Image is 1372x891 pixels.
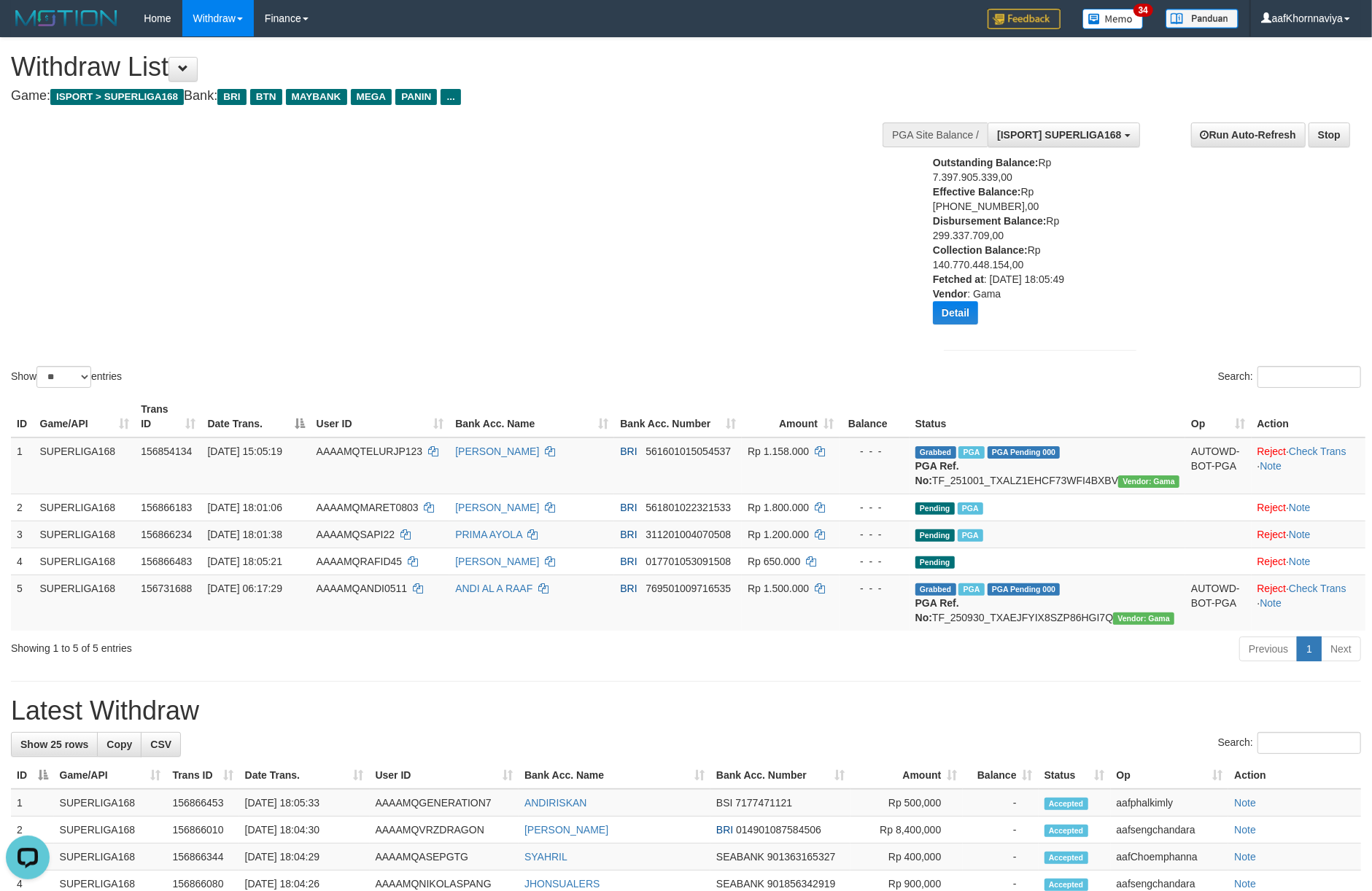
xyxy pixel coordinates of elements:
td: · [1252,521,1365,548]
th: Bank Acc. Name: activate to sort column ascending [519,762,710,789]
td: SUPERLIGA168 [54,844,167,871]
td: Rp 8,400,000 [850,817,964,844]
span: Accepted [1044,798,1088,810]
th: Balance [840,396,910,437]
span: BSI [716,797,733,809]
span: BTN [250,89,282,105]
span: Rp 1.200.000 [748,529,809,540]
a: Note [1234,824,1256,836]
td: AUTOWD-BOT-PGA [1185,437,1251,494]
b: Effective Balance: [933,186,1021,198]
td: 2 [11,494,34,521]
td: - [963,844,1038,871]
th: Trans ID: activate to sort column ascending [135,396,201,437]
th: Amount: activate to sort column ascending [742,396,840,437]
span: AAAAMQMARET0803 [317,502,419,513]
th: Amount: activate to sort column ascending [850,762,964,789]
span: Copy 561601015054537 to clipboard [646,445,731,457]
span: Copy 7177471121 to clipboard [735,797,792,809]
span: Rp 650.000 [748,556,800,567]
span: Rp 1.800.000 [748,502,809,513]
div: Rp 7.397.905.339,00 Rp [PHONE_NUMBER],00 Rp 299.337.709,00 Rp 140.770.448.154,00 : [DATE] 18:05:4... [933,155,1112,335]
span: CSV [150,739,171,750]
h4: Game: Bank: [11,89,900,104]
b: Fetched at [933,273,984,285]
span: Vendor URL: https://trx31.1velocity.biz [1113,612,1174,625]
span: Show 25 rows [20,739,88,750]
td: [DATE] 18:04:29 [239,844,370,871]
td: · · [1252,437,1365,494]
th: Action [1228,762,1361,789]
span: [DATE] 06:17:29 [208,583,282,594]
td: Rp 500,000 [850,789,964,817]
span: [DATE] 18:01:38 [208,529,282,540]
span: Copy 017701053091508 to clipboard [646,556,731,567]
a: [PERSON_NAME] [455,445,539,457]
a: [PERSON_NAME] [455,556,539,567]
img: Button%20Memo.svg [1082,9,1144,29]
td: [DATE] 18:05:33 [239,789,370,817]
span: Rp 1.158.000 [748,445,809,457]
a: Show 25 rows [11,732,98,757]
th: User ID: activate to sort column ascending [370,762,519,789]
span: Accepted [1044,879,1088,891]
a: Note [1289,556,1311,567]
a: Note [1234,797,1256,809]
span: Marked by aafsengchandara [958,446,984,459]
td: 2 [11,817,54,844]
th: Bank Acc. Name: activate to sort column ascending [449,396,614,437]
span: Marked by aafromsomean [958,583,984,596]
span: SEABANK [716,878,764,890]
span: BRI [620,529,637,540]
span: AAAAMQSAPI22 [317,529,395,540]
span: BRI [620,502,637,513]
span: Marked by aafsengchandara [958,502,983,515]
span: Copy 769501009716535 to clipboard [646,583,731,594]
a: CSV [141,732,181,757]
a: Copy [97,732,142,757]
a: Reject [1257,583,1287,594]
a: 1 [1297,637,1322,661]
span: BRI [217,89,246,105]
td: AAAAMQGENERATION7 [370,789,519,817]
span: [DATE] 18:01:06 [208,502,282,513]
th: Status: activate to sort column ascending [1039,762,1111,789]
th: Bank Acc. Number: activate to sort column ascending [710,762,850,789]
span: Pending [915,529,955,542]
a: Reject [1257,502,1287,513]
td: - [963,817,1038,844]
td: 156866344 [166,844,239,871]
a: ANDIRISKAN [524,797,587,809]
span: 156866483 [141,556,192,567]
span: PANIN [395,89,437,105]
a: Stop [1309,122,1350,147]
h1: Withdraw List [11,52,900,82]
span: Copy 014901087584506 to clipboard [736,824,821,836]
a: Note [1234,878,1256,890]
td: TF_250930_TXAEJFYIX8SZP86HGI7Q [910,575,1185,631]
a: [PERSON_NAME] [455,502,539,513]
span: PGA Pending [988,583,1061,596]
input: Search: [1257,732,1361,754]
td: · · [1252,575,1365,631]
b: Disbursement Balance: [933,215,1047,227]
span: 34 [1133,4,1153,17]
td: · [1252,494,1365,521]
td: AAAAMQVRZDRAGON [370,817,519,844]
a: Next [1321,637,1361,661]
a: ANDI AL A RAAF [455,583,532,594]
img: panduan.png [1166,9,1239,28]
td: 156866010 [166,817,239,844]
td: [DATE] 18:04:30 [239,817,370,844]
span: Copy [106,739,132,750]
td: - [963,789,1038,817]
img: Feedback.jpg [988,9,1061,29]
a: Check Trans [1289,583,1346,594]
td: 4 [11,548,34,575]
td: SUPERLIGA168 [34,575,136,631]
span: Rp 1.500.000 [748,583,809,594]
a: Check Trans [1289,445,1346,457]
a: JHONSUALERS [524,878,600,890]
td: 156866453 [166,789,239,817]
td: aafsengchandara [1111,817,1229,844]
